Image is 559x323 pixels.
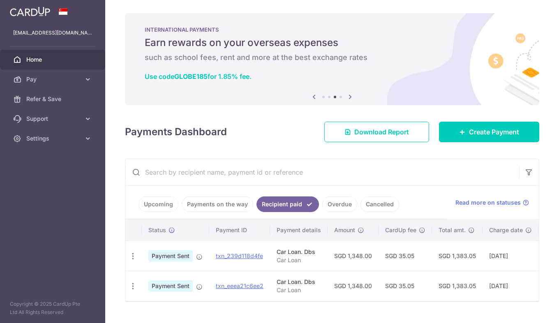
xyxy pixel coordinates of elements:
[148,280,193,292] span: Payment Sent
[328,241,379,271] td: SGD 1,348.00
[26,115,81,123] span: Support
[13,29,92,37] p: [EMAIL_ADDRESS][DOMAIN_NAME]
[26,134,81,143] span: Settings
[256,196,319,212] a: Recipient paid
[385,226,416,234] span: CardUp fee
[148,226,166,234] span: Status
[10,7,50,16] img: CardUp
[469,127,519,137] span: Create Payment
[455,198,521,207] span: Read more on statuses
[379,241,432,271] td: SGD 35.05
[125,13,539,105] img: International Payment Banner
[354,127,409,137] span: Download Report
[439,226,466,234] span: Total amt.
[277,256,321,264] p: Car Loan
[432,271,483,301] td: SGD 1,383.05
[145,53,520,62] h6: such as school fees, rent and more at the best exchange rates
[379,271,432,301] td: SGD 35.05
[277,248,321,256] div: Car Loan. Dbs
[182,196,253,212] a: Payments on the way
[145,72,252,81] a: Use codeGLOBE185for 1.85% fee.
[432,241,483,271] td: SGD 1,383.05
[216,282,263,289] a: txn_eeea21c6ee2
[26,95,81,103] span: Refer & Save
[455,198,529,207] a: Read more on statuses
[328,271,379,301] td: SGD 1,348.00
[209,219,270,241] th: Payment ID
[174,72,208,81] b: GLOBE185
[26,55,81,64] span: Home
[360,196,399,212] a: Cancelled
[483,271,538,301] td: [DATE]
[139,196,178,212] a: Upcoming
[125,125,227,139] h4: Payments Dashboard
[322,196,357,212] a: Overdue
[26,75,81,83] span: Pay
[216,252,263,259] a: txn_239d118d4fe
[145,36,520,49] h5: Earn rewards on your overseas expenses
[148,250,193,262] span: Payment Sent
[270,219,328,241] th: Payment details
[506,298,551,319] iframe: Opens a widget where you can find more information
[277,286,321,294] p: Car Loan
[324,122,429,142] a: Download Report
[439,122,539,142] a: Create Payment
[334,226,355,234] span: Amount
[489,226,523,234] span: Charge date
[145,26,520,33] p: INTERNATIONAL PAYMENTS
[277,278,321,286] div: Car Loan. Dbs
[483,241,538,271] td: [DATE]
[125,159,519,185] input: Search by recipient name, payment id or reference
